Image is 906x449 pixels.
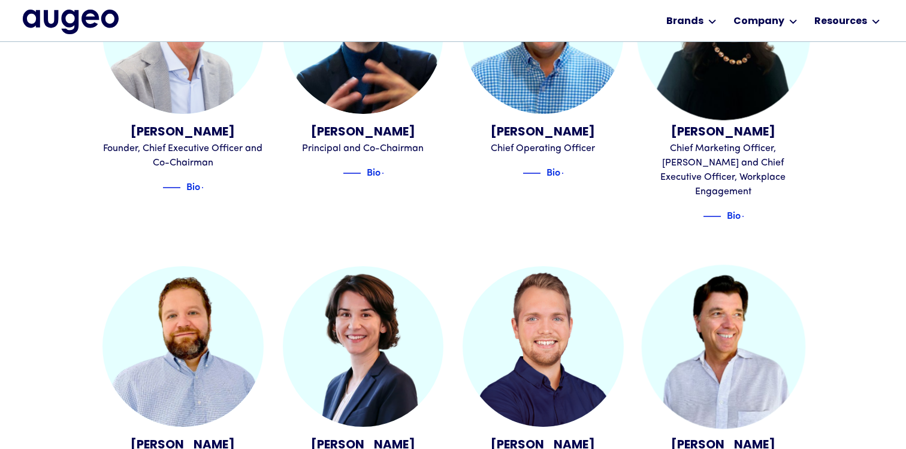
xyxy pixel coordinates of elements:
[367,164,380,179] div: Bio
[162,180,180,195] img: Blue decorative line
[382,166,400,180] img: Blue text arrow
[666,14,703,29] div: Brands
[463,141,624,156] div: Chief Operating Officer
[523,166,540,180] img: Blue decorative line
[643,141,804,199] div: Chief Marketing Officer, [PERSON_NAME] and Chief Executive Officer, Workplace Engagement
[463,266,624,427] img: Peter Schultze
[102,141,264,170] div: Founder, Chief Executive Officer and Co-Chairman
[546,164,560,179] div: Bio
[463,123,624,141] div: [PERSON_NAME]
[742,209,760,224] img: Blue text arrow
[283,266,444,427] img: Madeline McCloughan
[814,14,867,29] div: Resources
[186,179,200,193] div: Bio
[102,123,264,141] div: [PERSON_NAME]
[201,180,219,195] img: Blue text arrow
[283,123,444,141] div: [PERSON_NAME]
[727,207,741,222] div: Bio
[343,166,361,180] img: Blue decorative line
[102,266,264,427] img: Boris Kopilenko
[283,141,444,156] div: Principal and Co-Chairman
[23,10,119,34] a: home
[561,166,579,180] img: Blue text arrow
[23,10,119,34] img: Augeo's full logo in midnight blue.
[643,123,804,141] div: [PERSON_NAME]
[641,264,805,428] img: Tim Miller
[733,14,784,29] div: Company
[703,209,721,224] img: Blue decorative line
